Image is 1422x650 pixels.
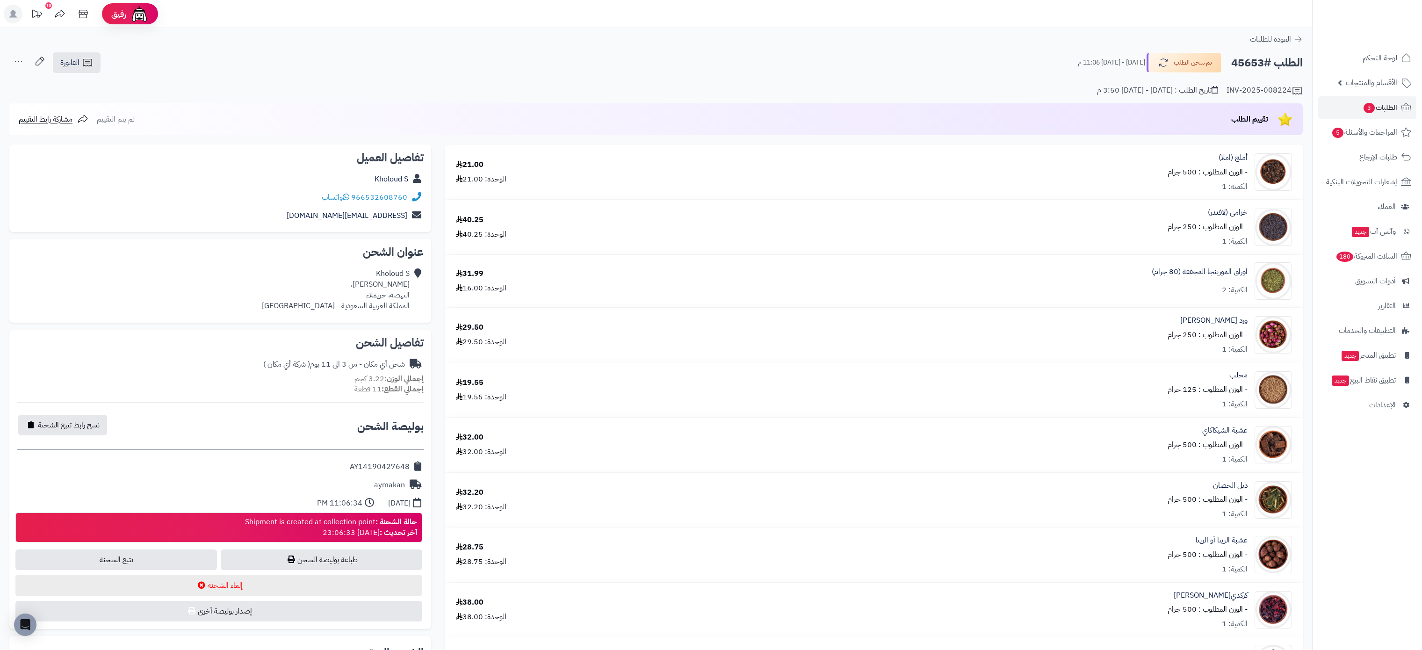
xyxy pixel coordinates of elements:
span: جديد [1342,351,1359,361]
small: - الوزن المطلوب : 250 جرام [1168,221,1248,232]
a: محلب [1229,370,1248,381]
div: Open Intercom Messenger [14,614,36,636]
a: 966532608760 [351,192,407,203]
button: تم شحن الطلب [1147,53,1221,72]
a: ذيل الحصان [1213,480,1248,491]
strong: إجمالي القطع: [382,383,424,395]
div: الكمية: 2 [1222,285,1248,296]
h2: تفاصيل العميل [17,152,424,163]
span: 3 [1364,103,1375,113]
h2: تفاصيل الشحن [17,337,424,348]
a: أملج (املا) [1219,152,1248,163]
span: الأقسام والمنتجات [1346,76,1397,89]
a: السلات المتروكة180 [1318,245,1416,267]
div: الكمية: 1 [1222,619,1248,629]
a: طلبات الإرجاع [1318,146,1416,168]
span: جديد [1352,227,1369,237]
span: الطلبات [1363,101,1397,114]
div: 21.00 [456,159,484,170]
img: 1650694361-Hosetail-90x90.jpg [1255,481,1292,519]
a: عشبة الريتا أو الريثا [1196,535,1248,546]
div: الوحدة: 16.00 [456,283,506,294]
a: العملاء [1318,195,1416,218]
a: المراجعات والأسئلة5 [1318,121,1416,144]
div: 10 [45,2,52,9]
div: شحن أي مكان - من 3 الى 11 يوم [263,359,405,370]
div: الوحدة: 21.00 [456,174,506,185]
span: المراجعات والأسئلة [1331,126,1397,139]
span: السلات المتروكة [1335,250,1397,263]
div: الكمية: 1 [1222,509,1248,520]
a: أدوات التسويق [1318,270,1416,292]
div: الكمية: 1 [1222,564,1248,575]
button: إلغاء الشحنة [15,575,422,596]
strong: إجمالي الوزن: [384,373,424,384]
a: طباعة بوليصة الشحن [221,549,422,570]
span: رفيق [111,8,126,20]
img: 1633580797-Phyllanthus-90x90.jpg [1255,153,1292,191]
span: واتساب [322,192,349,203]
div: [DATE] [388,498,411,509]
span: التقارير [1378,299,1396,312]
div: تاريخ الطلب : [DATE] - [DATE] 3:50 م [1097,85,1218,96]
a: عشبة الشيكاكاي [1202,425,1248,436]
small: 3.22 كجم [354,373,424,384]
span: العودة للطلبات [1250,34,1291,45]
span: مشاركة رابط التقييم [19,114,72,125]
div: 31.99 [456,268,484,279]
small: [DATE] - [DATE] 11:06 م [1078,58,1145,67]
img: 1661836073-Karkade-90x90.jpg [1255,591,1292,628]
a: التقارير [1318,295,1416,317]
strong: آخر تحديث : [380,527,417,538]
div: 32.20 [456,487,484,498]
span: تقييم الطلب [1231,114,1268,125]
a: خزامى (لافندر) [1208,207,1248,218]
div: الكمية: 1 [1222,454,1248,465]
img: 1639830222-Lavender-90x90.jpg [1255,209,1292,246]
small: - الوزن المطلوب : 500 جرام [1168,439,1248,450]
a: الإعدادات [1318,394,1416,416]
div: Kholoud S [PERSON_NAME]، النهضه، حريملاء المملكة العربية السعودية - [GEOGRAPHIC_DATA] [262,268,410,311]
span: طلبات الإرجاع [1359,151,1397,164]
div: الكمية: 1 [1222,399,1248,410]
a: التطبيقات والخدمات [1318,319,1416,342]
span: إشعارات التحويلات البنكية [1326,175,1397,188]
div: الوحدة: 40.25 [456,229,506,240]
div: AY14190427648 [350,462,410,472]
span: التطبيقات والخدمات [1339,324,1396,337]
img: 1660069561-Reetha-90x90.jpg [1255,536,1292,573]
a: الفاتورة [53,52,101,73]
span: لوحة التحكم [1363,51,1397,65]
img: logo-2.png [1358,23,1413,43]
small: - الوزن المطلوب : 500 جرام [1168,549,1248,560]
a: تحديثات المنصة [25,5,48,26]
div: الوحدة: 32.00 [456,447,506,457]
a: مشاركة رابط التقييم [19,114,88,125]
a: لوحة التحكم [1318,47,1416,69]
a: تطبيق المتجرجديد [1318,344,1416,367]
span: وآتس آب [1351,225,1396,238]
a: إشعارات التحويلات البنكية [1318,171,1416,193]
small: - الوزن المطلوب : 500 جرام [1168,494,1248,505]
small: 11 قطعة [354,383,424,395]
a: [EMAIL_ADDRESS][DOMAIN_NAME] [287,210,407,221]
a: وآتس آبجديد [1318,220,1416,243]
small: - الوزن المطلوب : 500 جرام [1168,604,1248,615]
img: 1639891427-Mahaleb-90x90.jpg [1255,371,1292,409]
img: 1633578113-Moringa-90x90.jpg [1255,262,1292,300]
a: تطبيق نقاط البيعجديد [1318,369,1416,391]
div: الكمية: 1 [1222,236,1248,247]
img: ai-face.png [130,5,149,23]
span: العملاء [1378,200,1396,213]
img: 1645466698-Shikakai-90x90.jpg [1255,426,1292,463]
span: الإعدادات [1369,398,1396,412]
div: الوحدة: 38.00 [456,612,506,622]
div: aymakan [374,480,405,491]
div: الوحدة: 19.55 [456,392,506,403]
div: Shipment is created at collection point [DATE] 23:06:33 [245,517,417,538]
div: 32.00 [456,432,484,443]
small: - الوزن المطلوب : 500 جرام [1168,166,1248,178]
span: ( شركة أي مكان ) [263,359,310,370]
span: لم يتم التقييم [97,114,135,125]
button: نسخ رابط تتبع الشحنة [18,415,107,435]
